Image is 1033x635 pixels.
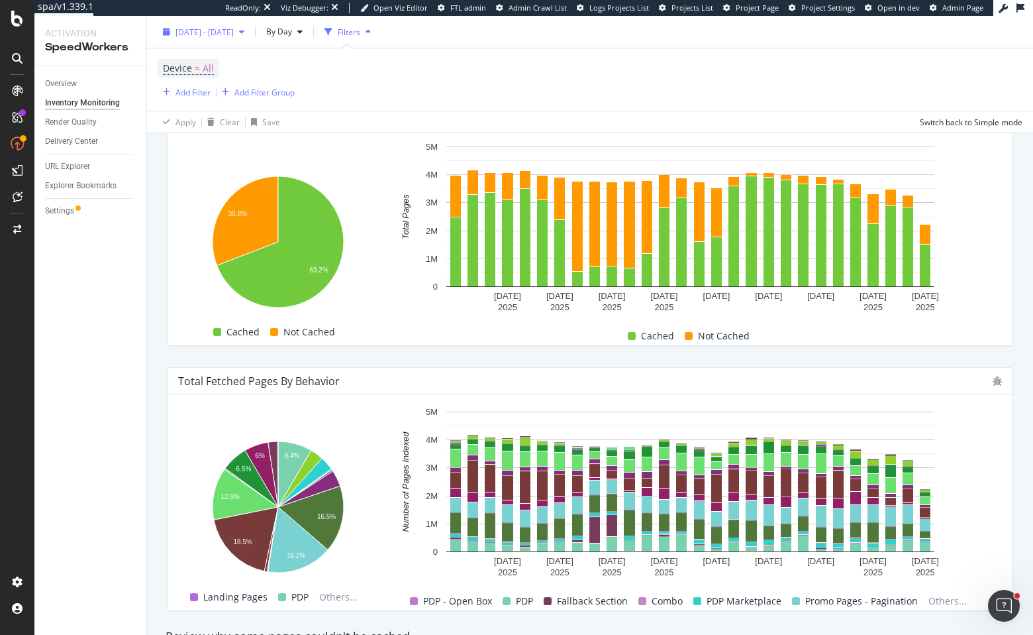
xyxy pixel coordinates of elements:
[385,405,995,581] svg: A chart.
[496,3,567,13] a: Admin Crawl List
[736,3,779,13] span: Project Page
[45,77,137,91] a: Overview
[423,593,492,609] span: PDP - Open Box
[494,291,521,301] text: [DATE]
[912,291,939,301] text: [DATE]
[988,590,1020,622] iframe: Intercom live chat
[317,513,336,520] text: 16.5%
[498,302,517,312] text: 2025
[246,111,280,133] button: Save
[287,553,305,560] text: 16.2%
[789,3,855,13] a: Project Settings
[923,593,972,609] span: Others...
[226,324,260,340] span: Cached
[45,77,77,91] div: Overview
[807,291,834,301] text: [DATE]
[863,302,883,312] text: 2025
[426,254,438,264] text: 1M
[175,26,234,37] span: [DATE] - [DATE]
[319,21,376,42] button: Filters
[651,291,678,301] text: [DATE]
[261,21,308,42] button: By Day
[516,593,533,609] span: PDP
[426,226,438,236] text: 2M
[877,3,920,13] span: Open in dev
[45,40,136,55] div: SpeedWorkers
[707,593,781,609] span: PDP Marketplace
[195,62,200,74] span: =
[801,3,855,13] span: Project Settings
[860,291,887,301] text: [DATE]
[45,179,117,193] div: Explorer Bookmarks
[641,328,674,344] span: Cached
[723,3,779,13] a: Project Page
[234,86,295,97] div: Add Filter Group
[655,302,674,312] text: 2025
[807,556,834,566] text: [DATE]
[655,567,674,577] text: 2025
[546,556,573,566] text: [DATE]
[703,291,730,301] text: [DATE]
[261,26,292,37] span: By Day
[373,3,428,13] span: Open Viz Editor
[755,556,782,566] text: [DATE]
[314,589,363,605] span: Others...
[550,567,569,577] text: 2025
[557,593,628,609] span: Fallback Section
[550,302,569,312] text: 2025
[426,198,438,208] text: 3M
[45,27,136,40] div: Activation
[993,376,1002,386] div: bug
[863,567,883,577] text: 2025
[805,593,918,609] span: Promo Pages - Pagination
[175,86,211,97] div: Add Filter
[281,3,328,13] div: Viz Debugger:
[45,135,137,148] a: Delivery Center
[45,96,137,110] a: Inventory Monitoring
[236,465,252,473] text: 6.5%
[912,556,939,566] text: [DATE]
[45,135,98,148] div: Delivery Center
[385,140,995,316] svg: A chart.
[426,519,438,529] text: 1M
[178,435,378,581] svg: A chart.
[360,3,428,13] a: Open Viz Editor
[498,567,517,577] text: 2025
[426,463,438,473] text: 3M
[599,291,626,301] text: [DATE]
[220,116,240,127] div: Clear
[309,266,328,274] text: 69.2%
[916,302,935,312] text: 2025
[202,111,240,133] button: Clear
[652,593,683,609] span: Combo
[262,116,280,127] div: Save
[45,179,137,193] a: Explorer Bookmarks
[45,96,120,110] div: Inventory Monitoring
[203,589,268,605] span: Landing Pages
[603,567,622,577] text: 2025
[426,142,438,152] text: 5M
[860,556,887,566] text: [DATE]
[920,116,1022,127] div: Switch back to Simple mode
[401,432,411,532] text: Number of Pages Indexed
[283,324,335,340] span: Not Cached
[698,328,750,344] span: Not Cached
[671,3,713,13] span: Projects List
[509,3,567,13] span: Admin Crawl List
[338,26,360,37] div: Filters
[603,302,622,312] text: 2025
[942,3,983,13] span: Admin Page
[401,194,411,240] text: Total Pages
[916,567,935,577] text: 2025
[599,556,626,566] text: [DATE]
[577,3,649,13] a: Logs Projects List
[865,3,920,13] a: Open in dev
[438,3,486,13] a: FTL admin
[178,170,378,316] svg: A chart.
[930,3,983,13] a: Admin Page
[163,62,192,74] span: Device
[285,452,300,459] text: 8.4%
